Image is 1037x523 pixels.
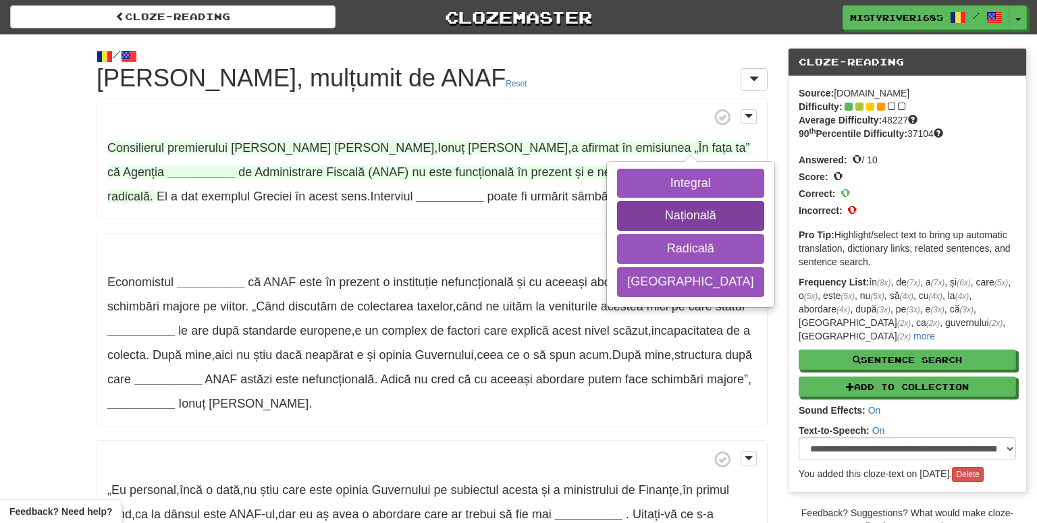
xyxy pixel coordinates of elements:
strong: __________ [177,275,244,289]
span: aceeași [491,373,533,386]
button: Integral [617,169,764,198]
strong: Source: [799,88,834,99]
span: dată [216,483,240,497]
span: ne [486,300,500,313]
span: poate [487,190,518,203]
span: după [212,324,239,337]
span: ta” [736,141,750,155]
em: (5x) [994,278,1008,287]
em: (2x) [926,319,940,328]
span: sâmbătă [572,190,618,203]
span: discutăm [288,300,337,313]
span: . [626,507,629,521]
span: a [554,483,560,497]
span: După [612,348,641,362]
em: (2x) [989,319,1003,328]
span: După [153,348,182,362]
span: eu [299,507,313,521]
span: , [252,300,745,313]
span: fi [521,190,527,203]
span: care [282,483,306,497]
span: ANAF-ul [229,507,275,521]
span: nefuncțională [302,373,374,386]
span: dânsul [164,507,200,521]
button: Add to Collection [799,377,1016,397]
span: încă [180,483,203,497]
sup: th [809,127,816,135]
a: Delete [952,467,984,482]
em: (3x) [959,305,973,314]
span: , , [107,141,750,179]
span: Adică [380,373,410,386]
span: viitor [220,300,245,313]
span: 0 [852,151,861,166]
span: factori [448,324,481,337]
em: (5x) [841,292,855,301]
span: un [365,324,378,337]
span: complex [382,324,427,337]
span: știu [260,483,279,497]
span: Greciei [253,190,292,203]
em: (3x) [930,305,944,314]
span: Open feedback widget [9,505,112,518]
span: colectarea [357,300,413,313]
span: de [622,483,635,497]
span: avea [332,507,358,521]
strong: __________ [167,165,235,179]
span: abordare [591,275,639,289]
span: „În [695,141,709,155]
span: . [157,190,416,203]
span: schimbări [652,373,703,386]
span: , , , , , [107,483,729,521]
strong: Frequency List: [799,277,869,287]
span: să [533,348,546,362]
span: Administrare [255,165,323,179]
span: nu [414,373,427,386]
strong: __________ [555,507,622,521]
span: Ionuț [178,397,205,410]
span: nu [243,483,257,497]
span: să [500,507,512,521]
span: , , . [107,324,750,362]
span: mine [645,348,671,362]
span: s-a [697,507,714,521]
em: (2x) [897,332,911,341]
span: că [248,275,261,289]
button: Națională [617,201,764,231]
span: prezent [339,275,379,289]
span: ministrului [564,483,618,497]
span: veniturile [549,300,597,313]
span: . [107,165,735,203]
span: Economistul [107,275,174,289]
div: 37104 [799,127,1016,140]
span: subiectul [451,483,499,497]
span: spun [550,348,576,362]
span: trebui [466,507,496,521]
span: radicală [107,190,150,203]
span: de [238,165,252,179]
em: (2x) [897,319,911,328]
span: acum [579,348,609,362]
span: emisiunea [635,141,691,155]
span: primul [696,483,729,497]
span: a [743,324,750,337]
span: e [356,348,363,362]
p: You added this cloze-text on [DATE]. [799,467,1016,482]
span: face [625,373,648,386]
button: Radicală [617,234,764,264]
span: ANAF [263,275,296,289]
strong: Answered: [799,155,847,165]
em: (4x) [955,292,969,301]
span: ca [135,507,148,521]
span: nivel [585,324,610,337]
div: / 10 [799,150,1016,167]
p: Highlight/select text to bring up automatic translation, dictionary links, related sentences, and... [799,228,1016,269]
a: Reset [506,79,527,88]
span: exemplul [201,190,250,203]
span: explică [511,324,549,337]
span: Consilierul [107,141,164,155]
span: majore” [707,373,748,386]
em: (6x) [957,278,970,287]
span: opinia [379,348,411,362]
span: în [325,275,336,289]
